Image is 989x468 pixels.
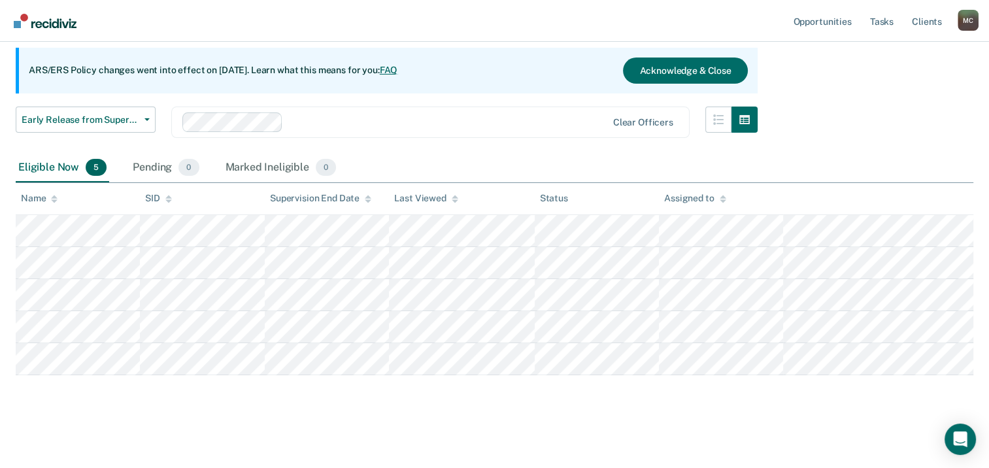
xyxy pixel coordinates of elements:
div: Clear officers [613,117,673,128]
div: Last Viewed [394,193,458,204]
span: Early Release from Supervision [22,114,139,125]
button: Profile dropdown button [958,10,979,31]
img: Recidiviz [14,14,76,28]
button: Early Release from Supervision [16,107,156,133]
p: ARS/ERS Policy changes went into effect on [DATE]. Learn what this means for you: [29,64,397,77]
span: 0 [316,159,336,176]
div: SID [145,193,172,204]
div: Open Intercom Messenger [945,424,976,455]
div: Marked Ineligible0 [223,154,339,182]
div: M C [958,10,979,31]
div: Status [540,193,568,204]
div: Name [21,193,58,204]
button: Acknowledge & Close [623,58,747,84]
div: Assigned to [664,193,726,204]
div: Pending0 [130,154,201,182]
div: Supervision End Date [270,193,371,204]
div: Eligible Now5 [16,154,109,182]
span: 5 [86,159,107,176]
a: FAQ [380,65,398,75]
span: 0 [178,159,199,176]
